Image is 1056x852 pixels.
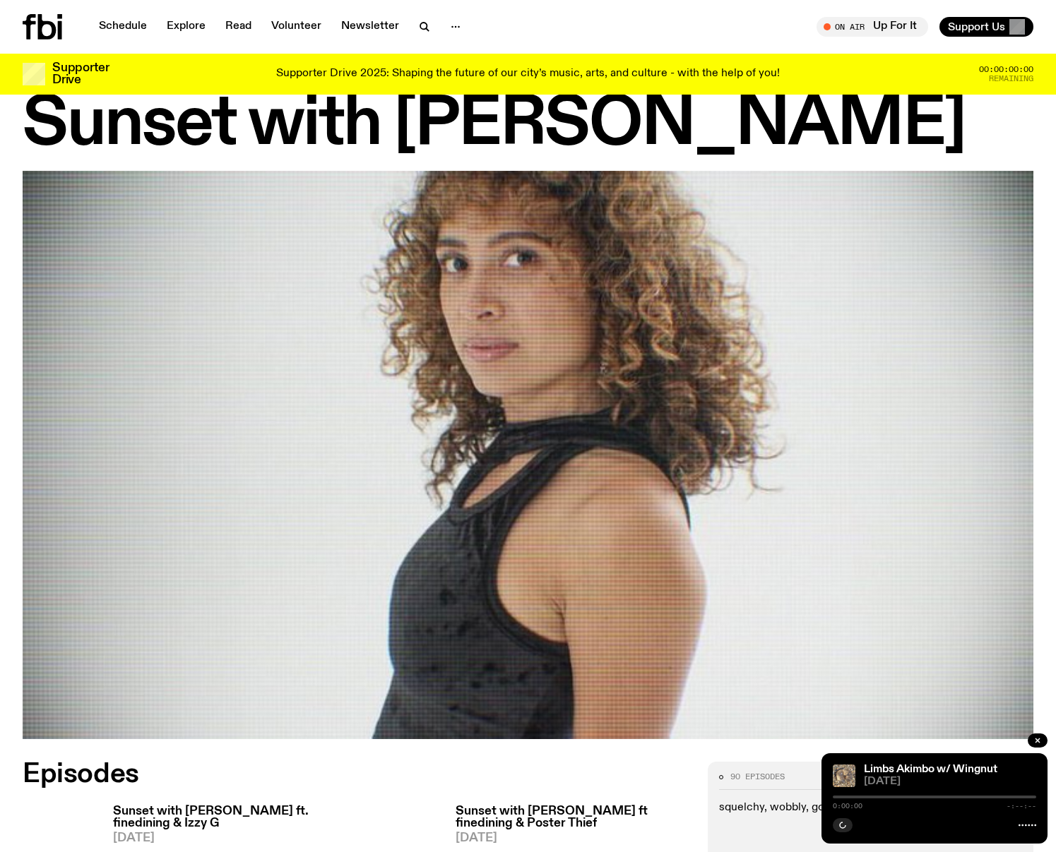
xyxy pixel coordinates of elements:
h3: Supporter Drive [52,62,109,86]
p: Supporter Drive 2025: Shaping the future of our city’s music, arts, and culture - with the help o... [276,68,780,80]
a: Read [217,17,260,37]
a: Explore [158,17,214,37]
span: 90 episodes [730,773,785,781]
a: Limbs Akimbo w/ Wingnut [864,764,997,775]
h3: Sunset with [PERSON_NAME] ft finedining & Poster Thief [456,805,691,829]
a: Newsletter [333,17,408,37]
h2: Episodes [23,762,691,787]
h3: Sunset with [PERSON_NAME] ft. finedining & Izzy G [113,805,348,829]
img: Tangela looks past her left shoulder into the camera with an inquisitive look. She is wearing a s... [23,171,1033,739]
a: Schedule [90,17,155,37]
span: [DATE] [864,776,1036,787]
span: [DATE] [113,832,348,844]
p: squelchy, wobbly, gooey, twisty [719,801,1022,815]
span: Remaining [989,75,1033,83]
a: Volunteer [263,17,330,37]
span: Support Us [948,20,1005,33]
button: On AirUp For It [817,17,928,37]
button: Support Us [939,17,1033,37]
span: 0:00:00 [833,803,862,810]
span: [DATE] [456,832,691,844]
span: -:--:-- [1007,803,1036,810]
h1: Sunset with [PERSON_NAME] [23,93,1033,157]
span: 00:00:00:00 [979,66,1033,73]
